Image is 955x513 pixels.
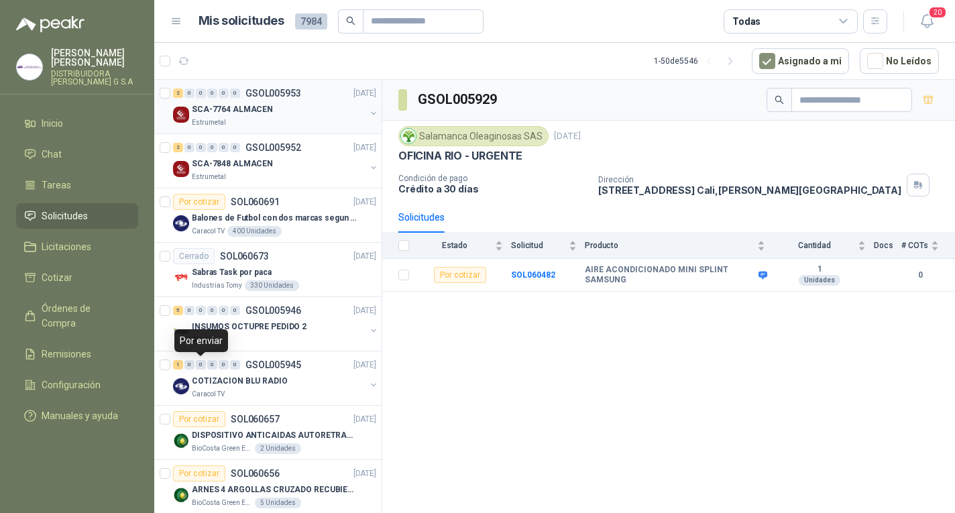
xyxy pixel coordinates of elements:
[230,89,240,98] div: 0
[511,233,585,259] th: Solicitud
[192,172,226,182] p: Estrumetal
[585,265,755,286] b: AIRE ACONDICIONADO MINI SPLINT SAMSUNG
[173,302,379,345] a: 5 0 0 0 0 0 GSOL005946[DATE] Company LogoINSUMOS OCTUPRE PEDIDO 2Almatec
[192,389,225,400] p: Caracol TV
[901,269,939,282] b: 0
[16,265,138,290] a: Cotizar
[184,306,194,315] div: 0
[51,48,138,67] p: [PERSON_NAME] [PERSON_NAME]
[773,241,855,250] span: Cantidad
[16,341,138,367] a: Remisiones
[173,161,189,177] img: Company Logo
[192,212,359,225] p: Balones de Futbol con dos marcas segun adjunto. Adjuntar cotizacion en su formato
[192,280,242,291] p: Industrias Tomy
[901,233,955,259] th: # COTs
[16,141,138,167] a: Chat
[773,233,874,259] th: Cantidad
[207,89,217,98] div: 0
[196,89,206,98] div: 0
[184,360,194,369] div: 0
[207,143,217,152] div: 0
[173,143,183,152] div: 2
[184,143,194,152] div: 0
[418,89,499,110] h3: GSOL005929
[511,270,555,280] a: SOL060482
[173,107,189,123] img: Company Logo
[245,143,301,152] p: GSOL005952
[231,414,280,424] p: SOL060657
[42,116,63,131] span: Inicio
[173,89,183,98] div: 2
[398,126,549,146] div: Salamanca Oleaginosas SAS
[192,335,217,345] p: Almatec
[752,48,849,74] button: Asignado a mi
[398,149,522,163] p: OFICINA RIO - URGENTE
[732,14,761,29] div: Todas
[173,378,189,394] img: Company Logo
[192,266,272,279] p: Sabras Task por paca
[173,215,189,231] img: Company Logo
[219,360,229,369] div: 0
[173,411,225,427] div: Por cotizar
[173,248,215,264] div: Cerrado
[42,301,125,331] span: Órdenes de Compra
[585,233,773,259] th: Producto
[230,360,240,369] div: 0
[173,360,183,369] div: 1
[353,304,376,317] p: [DATE]
[192,103,273,116] p: SCA-7764 ALMACEN
[16,403,138,429] a: Manuales y ayuda
[16,172,138,198] a: Tareas
[42,408,118,423] span: Manuales y ayuda
[192,321,306,333] p: INSUMOS OCTUPRE PEDIDO 2
[585,241,754,250] span: Producto
[245,280,299,291] div: 330 Unidades
[196,143,206,152] div: 0
[231,469,280,478] p: SOL060656
[219,89,229,98] div: 0
[417,241,492,250] span: Estado
[231,197,280,207] p: SOL060691
[192,158,273,170] p: SCA-7848 ALMACEN
[901,241,928,250] span: # COTs
[173,85,379,128] a: 2 0 0 0 0 0 GSOL005953[DATE] Company LogoSCA-7764 ALMACENEstrumetal
[42,147,62,162] span: Chat
[227,226,282,237] div: 400 Unidades
[42,239,91,254] span: Licitaciones
[192,429,359,442] p: DISPOSITIVO ANTICAIDAS AUTORETRACTIL
[401,129,416,144] img: Company Logo
[16,111,138,136] a: Inicio
[799,275,840,286] div: Unidades
[353,196,376,209] p: [DATE]
[51,70,138,86] p: DISTRIBUIDORA [PERSON_NAME] G S.A
[398,174,587,183] p: Condición de pago
[173,357,379,400] a: 1 0 0 0 0 0 GSOL005945[DATE] Company LogoCOTIZACION BLU RADIOCaracol TV
[417,233,511,259] th: Estado
[773,264,866,275] b: 1
[511,241,566,250] span: Solicitud
[874,233,901,259] th: Docs
[928,6,947,19] span: 20
[154,243,382,297] a: CerradoSOL060673[DATE] Company LogoSabras Task por pacaIndustrias Tomy330 Unidades
[295,13,327,30] span: 7984
[207,360,217,369] div: 0
[173,433,189,449] img: Company Logo
[173,465,225,481] div: Por cotizar
[434,267,486,283] div: Por cotizar
[199,11,284,31] h1: Mis solicitudes
[346,16,355,25] span: search
[192,375,288,388] p: COTIZACION BLU RADIO
[192,117,226,128] p: Estrumetal
[173,306,183,315] div: 5
[245,89,301,98] p: GSOL005953
[654,50,741,72] div: 1 - 50 de 5546
[173,270,189,286] img: Company Logo
[173,194,225,210] div: Por cotizar
[16,234,138,260] a: Licitaciones
[554,130,581,143] p: [DATE]
[192,443,252,454] p: BioCosta Green Energy S.A.S
[353,250,376,263] p: [DATE]
[398,183,587,194] p: Crédito a 30 días
[220,251,269,261] p: SOL060673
